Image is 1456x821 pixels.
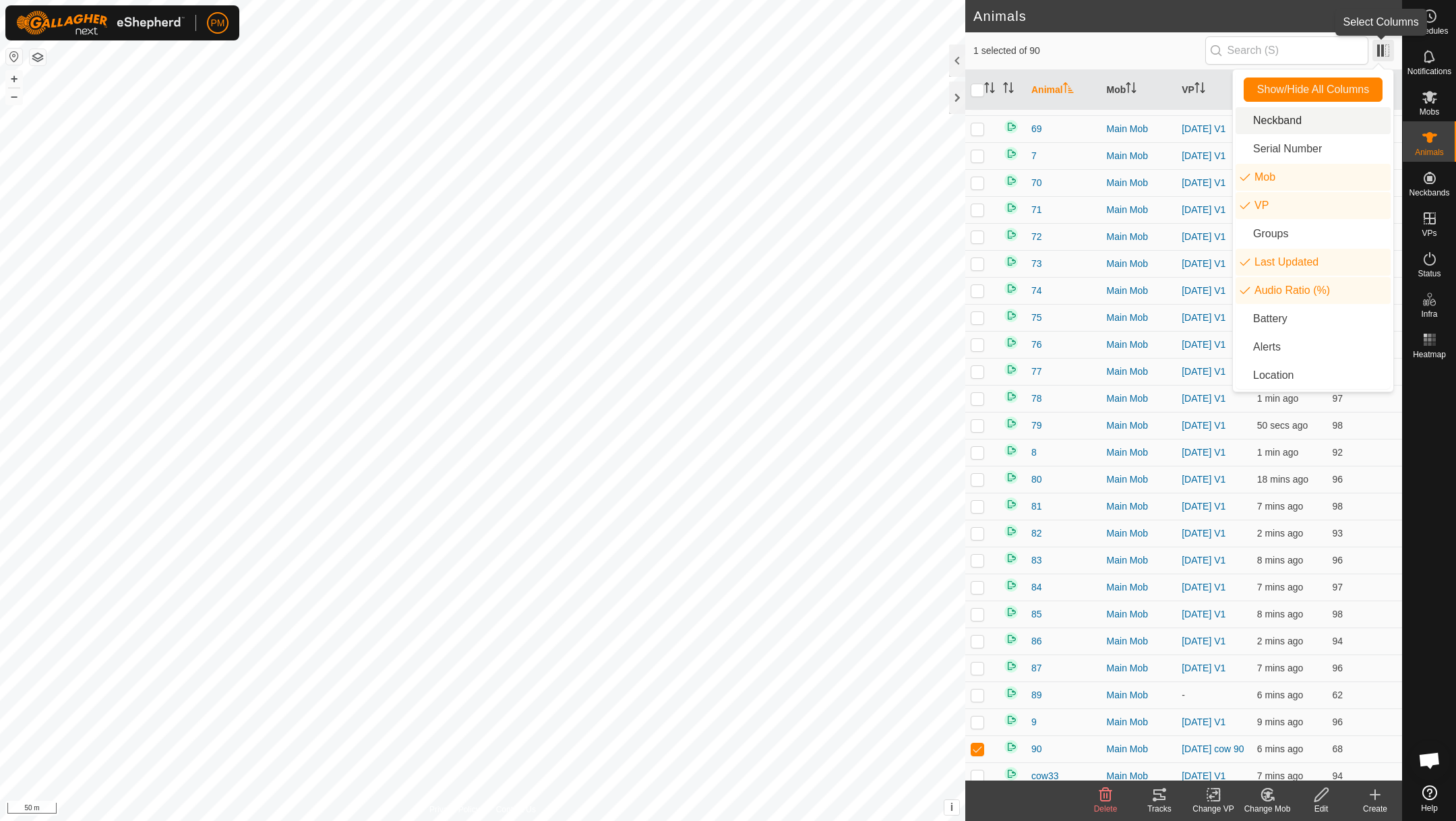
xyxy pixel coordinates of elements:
[1003,226,1019,243] img: returning on
[1031,769,1058,783] span: cow33
[1031,526,1042,541] span: 82
[1182,743,1244,754] a: [DATE] cow 90
[1182,231,1225,242] a: [DATE] V1
[1182,609,1225,619] a: [DATE] V1
[1332,528,1343,539] span: 93
[1236,107,1391,134] li: neckband.label.title
[1236,305,1391,332] li: neckband.label.battery
[1257,420,1308,431] span: 9 Oct 2025, 3:25 pm
[1107,257,1172,271] div: Main Mob
[1182,123,1225,134] a: [DATE] V1
[1236,164,1391,191] li: mob.label.mob
[1182,177,1225,188] a: [DATE] V1
[1332,501,1343,512] span: 98
[6,71,22,87] button: +
[1003,550,1019,566] img: returning on
[1031,230,1042,244] span: 72
[1236,192,1391,219] li: vp.label.vp
[1415,148,1444,156] span: Animals
[1031,365,1042,379] span: 77
[1422,229,1436,237] span: VPs
[1107,499,1172,514] div: Main Mob
[1003,631,1019,647] img: returning on
[1240,803,1294,815] div: Change Mob
[1031,553,1042,568] span: 83
[1003,361,1019,377] img: returning on
[1003,523,1019,539] img: returning on
[1031,311,1042,325] span: 75
[1003,307,1019,324] img: returning on
[1420,108,1439,116] span: Mobs
[1003,146,1019,162] img: returning on
[1332,393,1343,404] span: 97
[1107,473,1172,487] div: Main Mob
[1332,743,1343,754] span: 68
[1003,253,1019,270] img: returning on
[1107,338,1172,352] div: Main Mob
[1031,122,1042,136] span: 69
[1182,366,1225,377] a: [DATE] V1
[1003,173,1019,189] img: returning on
[1236,220,1391,247] li: common.btn.groups
[1003,334,1019,351] img: returning on
[950,801,953,813] span: i
[1182,690,1185,700] app-display-virtual-paddock-transition: -
[1257,474,1308,485] span: 9 Oct 2025, 3:08 pm
[1031,446,1037,460] span: 8
[1107,203,1172,217] div: Main Mob
[1031,257,1042,271] span: 73
[1031,338,1042,352] span: 76
[16,11,185,35] img: Gallagher Logo
[1182,717,1225,727] a: [DATE] V1
[429,803,480,816] a: Privacy Policy
[1031,419,1042,433] span: 79
[1332,447,1343,458] span: 92
[1003,496,1019,512] img: returning on
[1421,804,1438,812] span: Help
[1257,636,1303,646] span: 9 Oct 2025, 3:24 pm
[6,88,22,104] button: –
[496,803,536,816] a: Contact Us
[1236,362,1391,389] li: common.label.location
[1107,365,1172,379] div: Main Mob
[1003,280,1019,297] img: returning on
[1031,176,1042,190] span: 70
[1182,258,1225,269] a: [DATE] V1
[1407,67,1451,75] span: Notifications
[1107,607,1172,621] div: Main Mob
[1003,739,1019,755] img: returning on
[1182,393,1225,404] a: [DATE] V1
[1003,658,1019,674] img: returning on
[1410,27,1448,35] span: Schedules
[1194,84,1205,95] p-sorticon: Activate to sort
[1182,474,1225,485] a: [DATE] V1
[1332,609,1343,619] span: 98
[1294,803,1348,815] div: Edit
[1003,84,1014,95] p-sorticon: Activate to sort
[1031,580,1042,595] span: 84
[1107,661,1172,675] div: Main Mob
[1257,582,1303,592] span: 9 Oct 2025, 3:19 pm
[1107,715,1172,729] div: Main Mob
[1003,604,1019,620] img: returning on
[1332,474,1343,485] span: 96
[1107,311,1172,325] div: Main Mob
[1182,663,1225,673] a: [DATE] V1
[1107,634,1172,648] div: Main Mob
[1244,78,1383,102] button: Show/Hide All Columns
[1236,249,1391,276] li: enum.columnList.lastUpdated
[1107,392,1172,406] div: Main Mob
[1101,70,1177,111] th: Mob
[1205,36,1368,65] input: Search (S)
[1257,609,1303,619] span: 9 Oct 2025, 3:18 pm
[1403,780,1456,818] a: Help
[1003,712,1019,728] img: returning on
[6,49,22,65] button: Reset Map
[1176,70,1252,111] th: VP
[1107,526,1172,541] div: Main Mob
[1182,285,1225,296] a: [DATE] V1
[211,16,225,30] span: PM
[1332,770,1343,781] span: 94
[1003,200,1019,216] img: returning on
[1418,270,1440,278] span: Status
